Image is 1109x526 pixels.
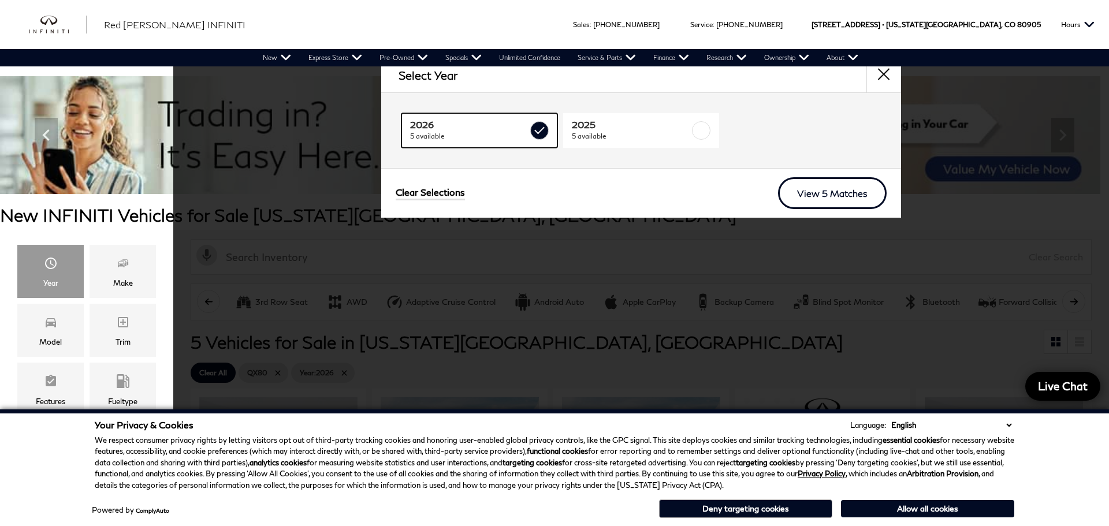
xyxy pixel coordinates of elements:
button: Deny targeting cookies [659,499,832,518]
a: Research [698,49,756,66]
span: Year [44,253,58,277]
div: Previous [35,118,58,152]
a: About [818,49,867,66]
span: Model [44,312,58,335]
div: Year [43,277,58,289]
a: Express Store [300,49,371,66]
div: Features [36,395,65,408]
a: 20265 available [401,113,557,148]
a: Finance [645,49,698,66]
span: Sales [573,20,590,29]
a: Unlimited Confidence [490,49,569,66]
a: Service & Parts [569,49,645,66]
img: INFINITI [29,16,87,34]
strong: analytics cookies [250,458,307,467]
a: ComplyAuto [136,507,169,514]
span: 2025 [572,119,690,130]
a: Red [PERSON_NAME] INFINITI [104,18,245,32]
div: FueltypeFueltype [90,363,156,416]
span: Trim [116,312,130,335]
a: [PHONE_NUMBER] [593,20,660,29]
nav: Main Navigation [254,49,867,66]
span: Fueltype [116,371,130,394]
div: Model [39,335,62,348]
p: We respect consumer privacy rights by letting visitors opt out of third-party tracking cookies an... [95,435,1014,491]
a: Specials [437,49,490,66]
a: View 5 Matches [778,177,887,209]
a: 20255 available [563,113,719,148]
a: Live Chat [1025,372,1100,401]
span: Red [PERSON_NAME] INFINITI [104,19,245,30]
div: Fueltype [108,395,137,408]
a: infiniti [29,16,87,34]
strong: functional cookies [527,446,588,456]
span: Live Chat [1032,379,1093,393]
strong: essential cookies [883,435,940,445]
div: FeaturesFeatures [17,363,84,416]
a: Ownership [756,49,818,66]
h2: Select Year [399,69,457,81]
a: Privacy Policy [798,469,846,478]
span: 5 available [410,130,528,142]
strong: targeting cookies [736,458,795,467]
div: Make [113,277,133,289]
span: : [590,20,591,29]
span: 2026 [410,119,528,130]
span: Features [44,371,58,394]
span: Make [116,253,130,277]
div: MakeMake [90,245,156,298]
div: Trim [116,335,131,348]
span: 5 available [572,130,690,142]
a: Pre-Owned [371,49,437,66]
a: [PHONE_NUMBER] [716,20,783,29]
div: TrimTrim [90,304,156,357]
strong: Arbitration Provision [907,469,978,478]
a: [STREET_ADDRESS] • [US_STATE][GEOGRAPHIC_DATA], CO 80905 [812,20,1041,29]
span: : [713,20,714,29]
button: close [866,58,901,92]
span: Your Privacy & Cookies [95,419,193,430]
div: Powered by [92,506,169,514]
a: New [254,49,300,66]
button: Allow all cookies [841,500,1014,517]
div: ModelModel [17,304,84,357]
select: Language Select [888,419,1014,431]
div: Language: [850,421,886,429]
strong: targeting cookies [503,458,562,467]
div: YearYear [17,245,84,298]
a: Clear Selections [396,186,465,200]
span: Service [690,20,713,29]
